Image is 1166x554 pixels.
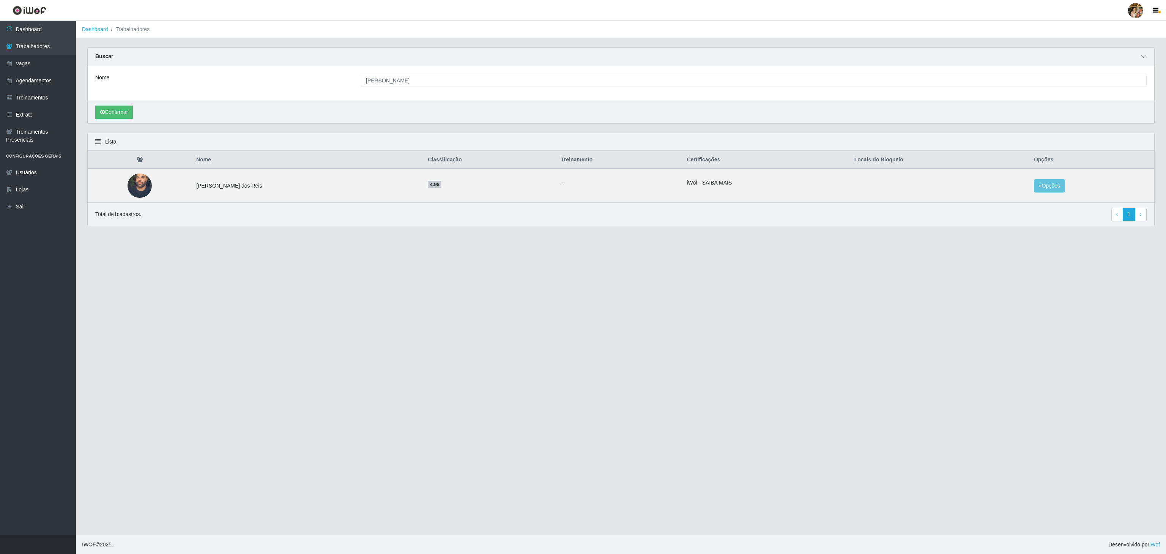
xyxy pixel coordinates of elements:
[95,53,113,59] strong: Buscar
[1108,541,1160,549] span: Desenvolvido por
[82,26,108,32] a: Dashboard
[192,169,423,203] td: [PERSON_NAME] dos Reis
[82,541,113,549] span: © 2025 .
[128,159,152,213] img: 1754277643344.jpeg
[82,541,96,548] span: IWOF
[1111,208,1147,221] nav: pagination
[1034,179,1065,193] button: Opções
[687,179,845,187] li: iWof - SAIBA MAIS
[95,106,133,119] button: Confirmar
[88,133,1154,151] div: Lista
[95,74,109,82] label: Nome
[428,181,441,188] span: 4.98
[1116,211,1118,217] span: ‹
[1111,208,1123,221] a: Previous
[1149,541,1160,548] a: iWof
[682,151,849,169] th: Certificações
[423,151,556,169] th: Classificação
[192,151,423,169] th: Nome
[561,179,678,187] ul: --
[1135,208,1147,221] a: Next
[95,210,141,218] p: Total de 1 cadastros.
[556,151,682,169] th: Treinamento
[850,151,1029,169] th: Locais do Bloqueio
[1029,151,1154,169] th: Opções
[361,74,1147,87] input: Digite o Nome...
[1140,211,1142,217] span: ›
[76,21,1166,38] nav: breadcrumb
[108,25,150,33] li: Trabalhadores
[1123,208,1136,221] a: 1
[13,6,46,15] img: CoreUI Logo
